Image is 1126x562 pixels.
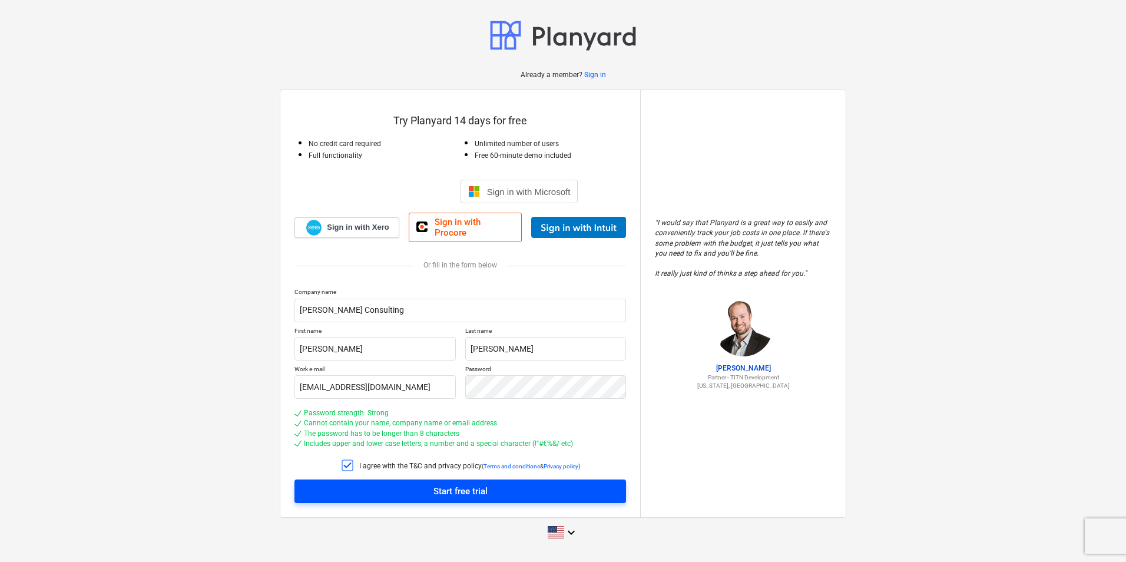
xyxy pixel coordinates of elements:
p: No credit card required [309,139,461,149]
input: First name [294,337,456,361]
div: Includes upper and lower case letters, a number and a special character (!"#€%&/ etc) [304,439,573,449]
img: Jordan Cohen [714,297,773,356]
p: First name [294,327,456,337]
p: Company name [294,288,626,298]
a: Privacy policy [544,463,578,470]
p: Password [465,365,627,375]
div: Or fill in the form below [294,261,626,269]
p: Partner - TITN Development [655,373,832,381]
p: Unlimited number of users [475,139,627,149]
iframe: Sign in with Google Button [337,178,457,204]
p: [US_STATE], [GEOGRAPHIC_DATA] [655,382,832,389]
p: Work e-mail [294,365,456,375]
div: Cannot contain your name, company name or email address [304,418,497,428]
img: Xero logo [306,220,322,236]
p: Already a member? [521,70,584,80]
a: Sign in with Xero [294,217,399,238]
input: Work e-mail [294,375,456,399]
p: [PERSON_NAME] [655,363,832,373]
img: Microsoft logo [468,186,480,197]
p: I agree with the T&C and privacy policy [359,461,482,471]
a: Sign in [584,70,606,80]
a: Terms and conditions [483,463,540,470]
p: Last name [465,327,627,337]
p: Free 60-minute demo included [475,151,627,161]
p: Full functionality [309,151,461,161]
input: Last name [465,337,627,361]
div: Start free trial [433,484,488,499]
div: The password has to be longer than 8 characters [304,429,459,439]
button: Start free trial [294,480,626,503]
span: Sign in with Xero [327,222,389,233]
span: Sign in with Procore [435,217,514,238]
div: Password strength: Strong [304,408,389,418]
i: keyboard_arrow_down [564,525,578,540]
p: Try Planyard 14 days for free [294,114,626,128]
a: Sign in with Procore [409,213,522,242]
span: Sign in with Microsoft [487,187,571,197]
p: ( & ) [482,462,580,470]
p: " I would say that Planyard is a great way to easily and conveniently track your job costs in one... [655,218,832,279]
input: Company name [294,299,626,322]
